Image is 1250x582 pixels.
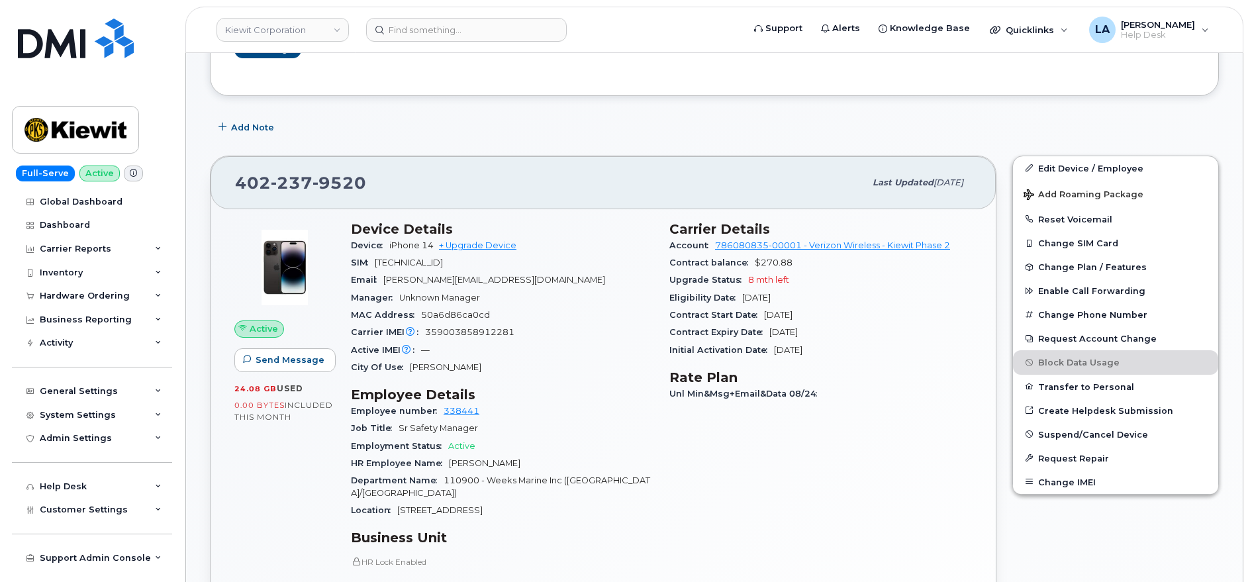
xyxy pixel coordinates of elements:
[425,327,514,337] span: 359003858912281
[748,275,789,285] span: 8 mth left
[873,177,934,187] span: Last updated
[351,387,653,403] h3: Employee Details
[1013,326,1218,350] button: Request Account Change
[234,384,277,393] span: 24.08 GB
[410,362,481,372] span: [PERSON_NAME]
[890,22,970,35] span: Knowledge Base
[1013,279,1218,303] button: Enable Call Forwarding
[375,258,443,267] span: [TECHNICAL_ID]
[1038,286,1145,296] span: Enable Call Forwarding
[351,441,448,451] span: Employment Status
[1013,156,1218,180] a: Edit Device / Employee
[351,406,444,416] span: Employee number
[351,423,399,433] span: Job Title
[399,423,478,433] span: Sr Safety Manager
[421,345,430,355] span: —
[399,293,480,303] span: Unknown Manager
[234,401,285,410] span: 0.00 Bytes
[449,458,520,468] span: [PERSON_NAME]
[234,400,333,422] span: included this month
[389,240,434,250] span: iPhone 14
[1080,17,1218,43] div: Lanette Aparicio
[774,345,802,355] span: [DATE]
[351,530,653,546] h3: Business Unit
[934,177,963,187] span: [DATE]
[351,345,421,355] span: Active IMEI
[351,458,449,468] span: HR Employee Name
[669,327,769,337] span: Contract Expiry Date
[981,17,1077,43] div: Quicklinks
[669,310,764,320] span: Contract Start Date
[765,22,802,35] span: Support
[210,116,285,140] button: Add Note
[1013,231,1218,255] button: Change SIM Card
[715,240,950,250] a: 786080835-00001 - Verizon Wireless - Kiewit Phase 2
[351,258,375,267] span: SIM
[312,173,366,193] span: 9520
[669,389,824,399] span: Unl Min&Msg+Email&Data 08/24
[421,310,490,320] span: 50a6d86ca0cd
[669,221,972,237] h3: Carrier Details
[1013,180,1218,207] button: Add Roaming Package
[351,310,421,320] span: MAC Address
[1013,255,1218,279] button: Change Plan / Features
[1006,24,1054,35] span: Quicklinks
[235,173,366,193] span: 402
[351,475,650,497] span: 110900 - Weeks Marine Inc ([GEOGRAPHIC_DATA]/[GEOGRAPHIC_DATA])
[448,441,475,451] span: Active
[1013,470,1218,494] button: Change IMEI
[1013,422,1218,446] button: Suspend/Cancel Device
[366,18,567,42] input: Find something...
[271,173,312,193] span: 237
[351,275,383,285] span: Email
[256,354,324,366] span: Send Message
[669,275,748,285] span: Upgrade Status
[351,240,389,250] span: Device
[1121,30,1195,40] span: Help Desk
[769,327,798,337] span: [DATE]
[1013,375,1218,399] button: Transfer to Personal
[1024,189,1143,202] span: Add Roaming Package
[439,240,516,250] a: + Upgrade Device
[1038,262,1147,272] span: Change Plan / Features
[669,345,774,355] span: Initial Activation Date
[1013,446,1218,470] button: Request Repair
[1095,22,1110,38] span: LA
[245,228,324,307] img: image20231002-3703462-njx0qo.jpeg
[351,505,397,515] span: Location
[755,258,793,267] span: $270.88
[745,15,812,42] a: Support
[351,475,444,485] span: Department Name
[351,327,425,337] span: Carrier IMEI
[1192,524,1240,572] iframe: Messenger Launcher
[832,22,860,35] span: Alerts
[397,505,483,515] span: [STREET_ADDRESS]
[351,362,410,372] span: City Of Use
[742,293,771,303] span: [DATE]
[669,369,972,385] h3: Rate Plan
[1013,207,1218,231] button: Reset Voicemail
[1013,303,1218,326] button: Change Phone Number
[351,293,399,303] span: Manager
[277,383,303,393] span: used
[764,310,793,320] span: [DATE]
[812,15,869,42] a: Alerts
[869,15,979,42] a: Knowledge Base
[351,221,653,237] h3: Device Details
[669,293,742,303] span: Eligibility Date
[1121,19,1195,30] span: [PERSON_NAME]
[1013,399,1218,422] a: Create Helpdesk Submission
[444,406,479,416] a: 338441
[669,258,755,267] span: Contract balance
[234,348,336,372] button: Send Message
[351,556,653,567] p: HR Lock Enabled
[1013,350,1218,374] button: Block Data Usage
[1038,429,1148,439] span: Suspend/Cancel Device
[669,240,715,250] span: Account
[383,275,605,285] span: [PERSON_NAME][EMAIL_ADDRESS][DOMAIN_NAME]
[250,322,278,335] span: Active
[231,121,274,134] span: Add Note
[216,18,349,42] a: Kiewit Corporation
